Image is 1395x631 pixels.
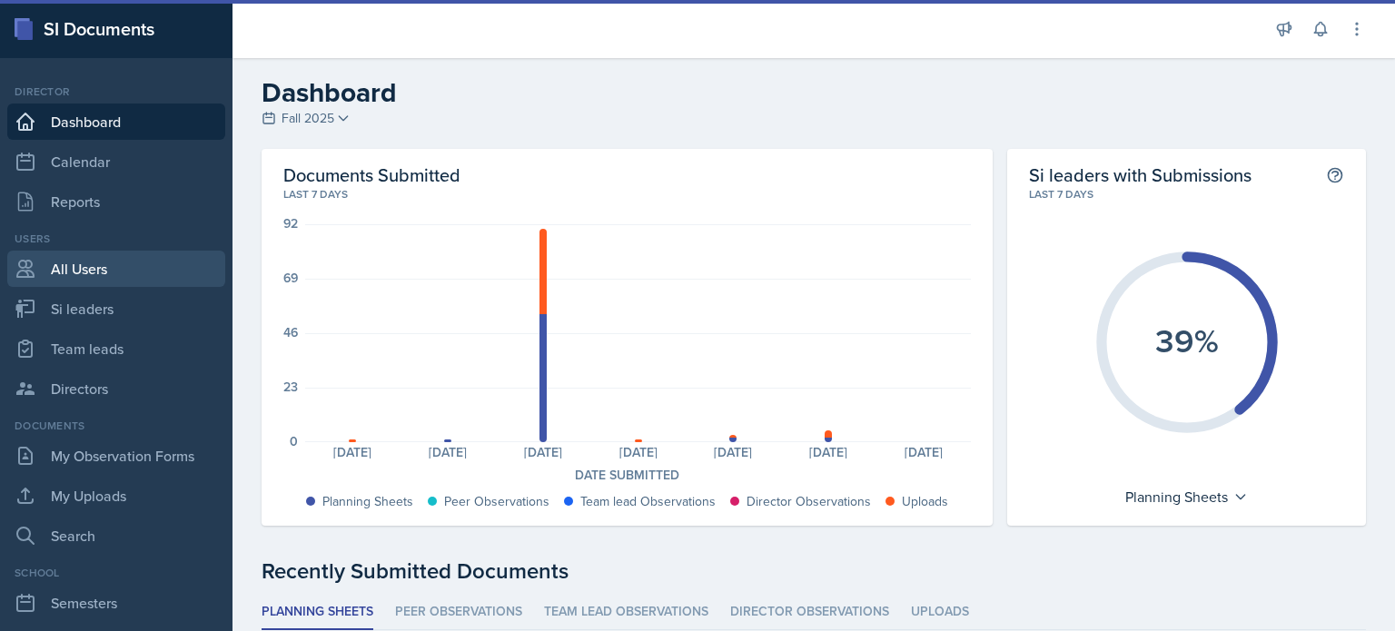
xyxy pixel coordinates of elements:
[305,446,401,458] div: [DATE]
[730,595,889,630] li: Director Observations
[1029,186,1344,202] div: Last 7 days
[1155,317,1219,364] text: 39%
[7,104,225,140] a: Dashboard
[7,585,225,621] a: Semesters
[7,565,225,581] div: School
[911,595,969,630] li: Uploads
[7,84,225,100] div: Director
[401,446,496,458] div: [DATE]
[590,446,686,458] div: [DATE]
[7,251,225,287] a: All Users
[283,186,971,202] div: Last 7 days
[544,595,708,630] li: Team lead Observations
[290,435,298,448] div: 0
[1116,482,1257,511] div: Planning Sheets
[7,143,225,180] a: Calendar
[262,595,373,630] li: Planning Sheets
[283,466,971,485] div: Date Submitted
[444,492,549,511] div: Peer Observations
[876,446,972,458] div: [DATE]
[283,380,298,393] div: 23
[7,518,225,554] a: Search
[283,163,971,186] h2: Documents Submitted
[7,330,225,367] a: Team leads
[283,326,298,339] div: 46
[322,492,413,511] div: Planning Sheets
[781,446,876,458] div: [DATE]
[7,183,225,220] a: Reports
[747,492,871,511] div: Director Observations
[395,595,522,630] li: Peer Observations
[7,438,225,474] a: My Observation Forms
[7,291,225,327] a: Si leaders
[282,109,334,128] span: Fall 2025
[686,446,781,458] div: [DATE]
[283,271,298,284] div: 69
[7,370,225,407] a: Directors
[1029,163,1252,186] h2: Si leaders with Submissions
[7,478,225,514] a: My Uploads
[580,492,716,511] div: Team lead Observations
[283,217,298,230] div: 92
[262,76,1366,109] h2: Dashboard
[496,446,591,458] div: [DATE]
[902,492,948,511] div: Uploads
[7,231,225,247] div: Users
[7,418,225,434] div: Documents
[262,555,1366,587] div: Recently Submitted Documents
